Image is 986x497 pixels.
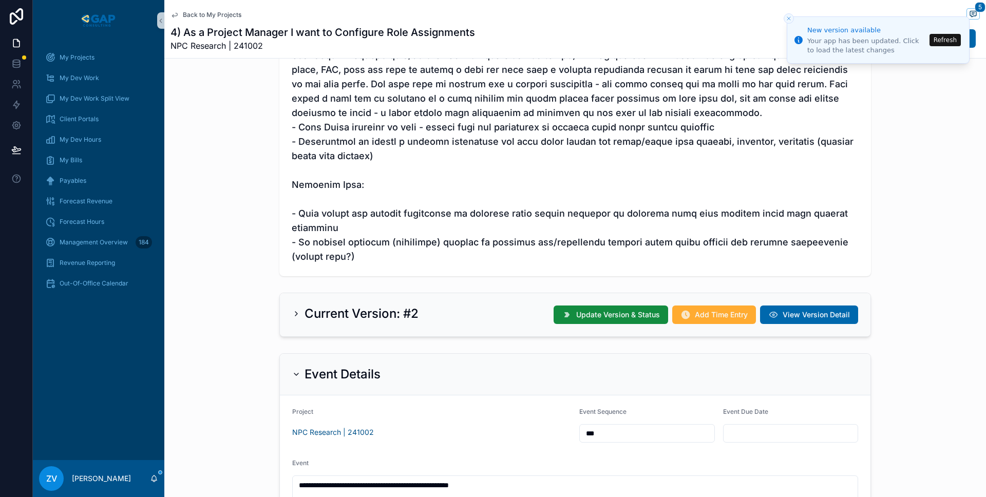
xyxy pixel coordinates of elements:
a: Forecast Hours [39,213,158,231]
button: Refresh [930,34,961,46]
span: ZV [46,472,57,485]
a: My Dev Work [39,69,158,87]
button: Add Time Entry [672,305,756,324]
a: My Dev Work Split View [39,89,158,108]
span: NPC Research | 241002 [170,40,475,52]
span: 5 [975,2,985,12]
span: Payables [60,177,86,185]
button: 5 [966,8,980,21]
span: Project [292,408,313,415]
button: Update Version & Status [554,305,668,324]
button: Close toast [784,13,794,24]
a: NPC Research | 241002 [292,427,374,437]
h2: Current Version: #2 [305,305,419,322]
h2: Event Details [305,366,381,383]
span: Back to My Projects [183,11,241,19]
h1: 4) As a Project Manager I want to Configure Role Assignments [170,25,475,40]
span: Update Version & Status [576,310,660,320]
span: Management Overview [60,238,128,246]
span: My Dev Work [60,74,99,82]
p: [PERSON_NAME] [72,473,131,484]
span: Add Time Entry [695,310,748,320]
span: Revenue Reporting [60,259,115,267]
span: Event [292,459,309,467]
a: Back to My Projects [170,11,241,19]
a: Payables [39,171,158,190]
span: My Projects [60,53,94,62]
span: My Dev Hours [60,136,101,144]
a: Revenue Reporting [39,254,158,272]
a: Client Portals [39,110,158,128]
a: Forecast Revenue [39,192,158,211]
span: View Version Detail [783,310,850,320]
a: My Projects [39,48,158,67]
span: My Bills [60,156,82,164]
button: View Version Detail [760,305,858,324]
span: Event Due Date [723,408,768,415]
span: My Dev Work Split View [60,94,129,103]
span: Out-Of-Office Calendar [60,279,128,288]
div: Your app has been updated. Click to load the latest changes [807,36,926,55]
div: 184 [136,236,152,249]
span: Forecast Revenue [60,197,112,205]
span: Forecast Hours [60,218,104,226]
a: My Dev Hours [39,130,158,149]
span: Event Sequence [579,408,627,415]
div: New version available [807,25,926,35]
img: App logo [80,12,117,29]
a: Management Overview184 [39,233,158,252]
a: My Bills [39,151,158,169]
div: scrollable content [33,41,164,306]
a: Out-Of-Office Calendar [39,274,158,293]
span: Client Portals [60,115,99,123]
